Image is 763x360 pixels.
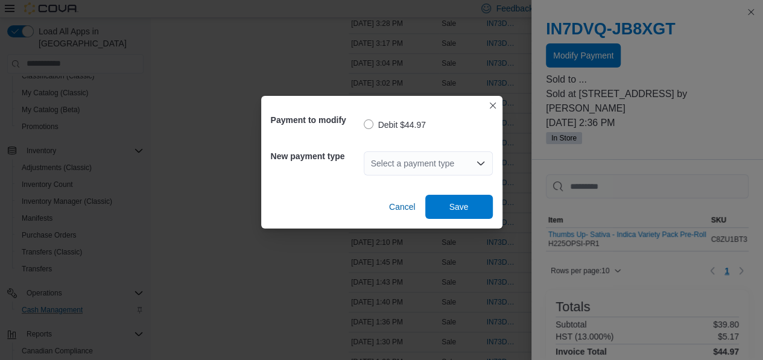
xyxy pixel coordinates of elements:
h5: New payment type [271,144,361,168]
span: Save [449,201,469,213]
h5: Payment to modify [271,108,361,132]
button: Cancel [384,195,420,219]
label: Debit $44.97 [364,118,426,132]
input: Accessible screen reader label [371,156,372,171]
span: Cancel [389,201,416,213]
button: Open list of options [476,159,486,168]
button: Closes this modal window [486,98,500,113]
button: Save [425,195,493,219]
